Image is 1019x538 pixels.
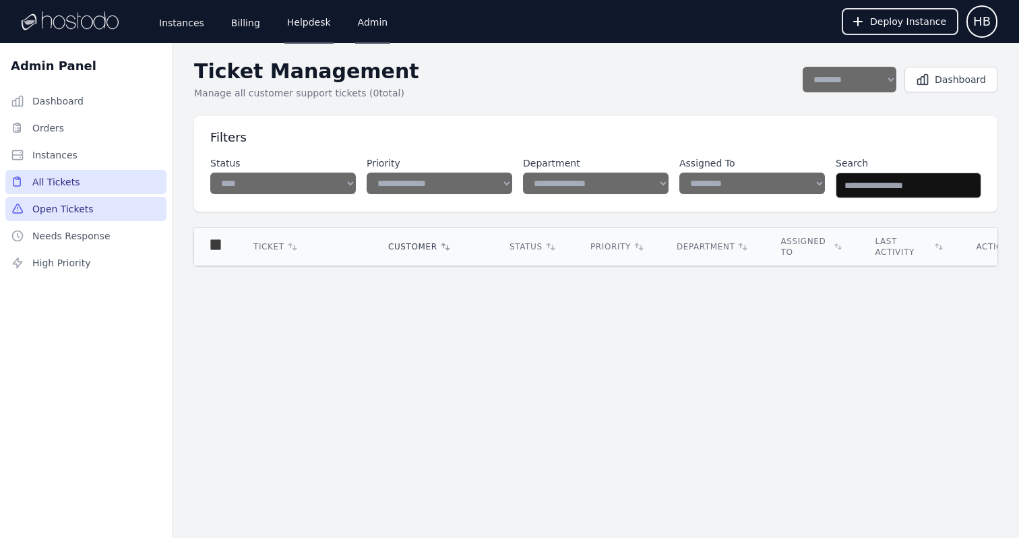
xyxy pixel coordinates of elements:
[677,241,749,252] div: Department
[388,241,477,252] div: Customer
[194,86,792,100] p: Manage all customer support tickets ( 0 total )
[210,156,356,170] label: Status
[5,224,166,248] a: Needs Response
[875,236,944,258] div: Last Activity
[679,156,825,170] label: Assigned To
[5,197,166,221] a: Open Tickets
[5,116,166,140] a: Orders
[842,8,958,35] button: Deploy Instance
[836,156,981,170] label: Search
[367,156,512,170] label: Priority
[523,156,669,170] label: Department
[590,241,644,252] div: Priority
[22,11,119,32] img: Logo
[5,170,166,194] a: All Tickets
[966,5,997,38] button: User menu
[253,241,356,252] div: Ticket
[904,67,997,92] button: Dashboard
[780,236,842,258] div: Assigned To
[210,129,981,146] h3: Filters
[5,143,166,167] a: Instances
[5,251,166,275] a: High Priority
[509,241,558,252] div: Status
[5,89,166,113] a: Dashboard
[973,12,991,31] span: HB
[11,57,96,76] h2: Admin Panel
[194,59,792,84] h2: Ticket Management
[870,15,946,28] span: Deploy Instance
